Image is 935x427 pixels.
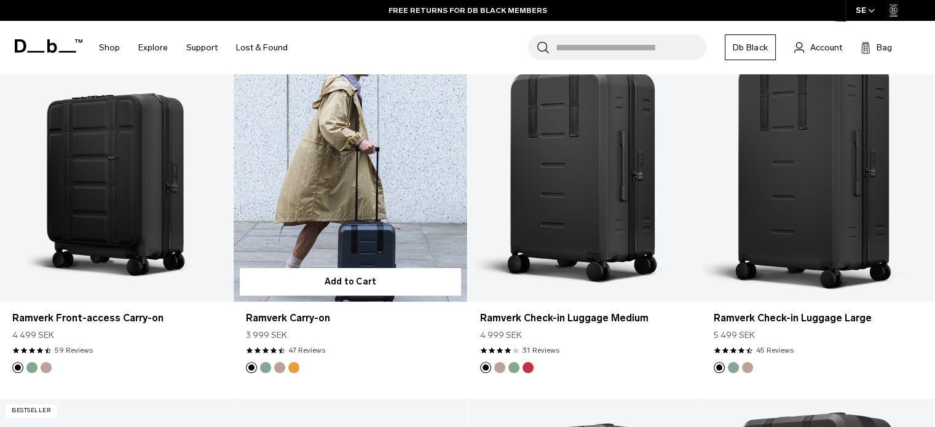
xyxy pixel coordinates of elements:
[480,329,522,342] span: 4 999 SEK
[246,311,454,326] a: Ramverk Carry-on
[468,43,701,302] a: Ramverk Check-in Luggage Medium
[274,362,285,373] button: Fogbow Beige
[288,345,325,356] a: 47 reviews
[389,5,547,16] a: FREE RETURNS FOR DB BLACK MEMBERS
[480,311,688,326] a: Ramverk Check-in Luggage Medium
[714,311,922,326] a: Ramverk Check-in Luggage Large
[861,40,892,55] button: Bag
[26,362,37,373] button: Green Ray
[480,362,491,373] button: Black Out
[186,26,218,69] a: Support
[90,21,297,74] nav: Main Navigation
[234,43,467,302] a: Ramverk Carry-on
[41,362,52,373] button: Fogbow Beige
[523,345,559,356] a: 31 reviews
[12,329,54,342] span: 4 499 SEK
[701,43,934,302] a: Ramverk Check-in Luggage Large
[246,362,257,373] button: Black Out
[260,362,271,373] button: Green Ray
[99,26,120,69] a: Shop
[810,41,842,54] span: Account
[794,40,842,55] a: Account
[12,311,221,326] a: Ramverk Front-access Carry-on
[725,34,776,60] a: Db Black
[508,362,519,373] button: Green Ray
[494,362,505,373] button: Fogbow Beige
[714,362,725,373] button: Black Out
[12,362,23,373] button: Black Out
[714,329,755,342] span: 5 499 SEK
[246,329,287,342] span: 3 999 SEK
[6,404,57,417] p: Bestseller
[756,345,794,356] a: 45 reviews
[240,268,460,296] button: Add to Cart
[728,362,739,373] button: Green Ray
[55,345,93,356] a: 59 reviews
[288,362,299,373] button: Parhelion Orange
[523,362,534,373] button: Sprite Lightning Red
[742,362,753,373] button: Fogbow Beige
[877,41,892,54] span: Bag
[138,26,168,69] a: Explore
[236,26,288,69] a: Lost & Found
